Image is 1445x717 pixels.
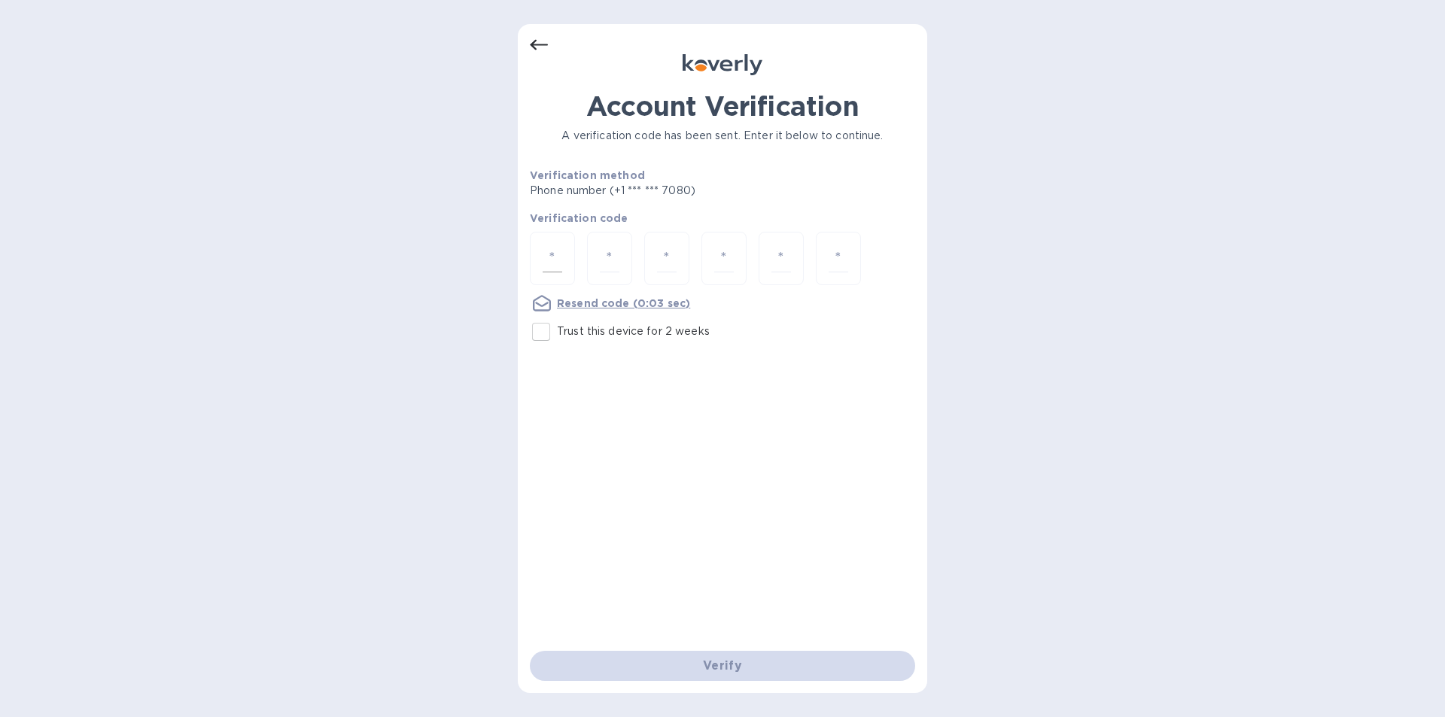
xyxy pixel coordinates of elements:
h1: Account Verification [530,90,915,122]
p: Trust this device for 2 weeks [557,324,710,339]
u: Resend code (0:03 sec) [557,297,690,309]
b: Verification method [530,169,645,181]
p: A verification code has been sent. Enter it below to continue. [530,128,915,144]
p: Phone number (+1 *** *** 7080) [530,183,811,199]
p: Verification code [530,211,915,226]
